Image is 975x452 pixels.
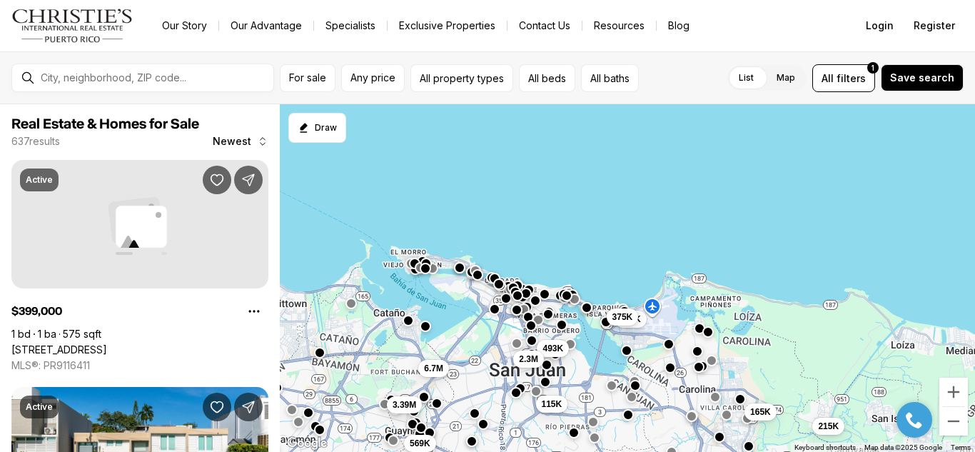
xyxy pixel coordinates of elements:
[288,113,346,143] button: Start drawing
[537,340,569,357] button: 493K
[581,64,639,92] button: All baths
[542,398,562,410] span: 115K
[418,360,449,377] button: 6.7M
[872,62,874,74] span: 1
[914,20,955,31] span: Register
[837,71,866,86] span: filters
[410,64,513,92] button: All property types
[657,16,701,36] a: Blog
[204,127,277,156] button: Newest
[404,435,436,452] button: 569K
[519,353,538,365] span: 2.3M
[727,65,765,91] label: List
[341,64,405,92] button: Any price
[203,393,231,421] button: Save Property: A12 CALLE 4
[240,297,268,326] button: Property options
[513,351,544,368] button: 2.3M
[26,174,53,186] p: Active
[905,11,964,40] button: Register
[350,72,395,84] span: Any price
[289,72,326,84] span: For sale
[11,343,107,356] a: 6165 AVENUE ISLA VERDE #1450, CAROLINA PR, 00979
[280,64,335,92] button: For sale
[213,136,251,147] span: Newest
[881,64,964,91] button: Save search
[822,71,834,86] span: All
[812,418,844,435] button: 215K
[219,16,313,36] a: Our Advantage
[620,313,641,325] span: 399K
[612,311,633,323] span: 375K
[607,308,639,326] button: 375K
[765,65,807,91] label: Map
[314,16,387,36] a: Specialists
[939,378,968,406] button: Zoom in
[393,399,416,411] span: 3.39M
[11,117,199,131] span: Real Estate & Homes for Sale
[744,403,777,421] button: 165K
[857,11,902,40] button: Login
[203,166,231,194] button: Save Property: 6165 AVENUE ISLA VERDE #1450
[424,363,443,374] span: 6.7M
[388,16,507,36] a: Exclusive Properties
[11,136,60,147] p: 637 results
[939,407,968,436] button: Zoom out
[542,343,563,354] span: 493K
[818,421,839,432] span: 215K
[812,64,875,92] button: Allfilters1
[951,443,971,451] a: Terms (opens in new tab)
[387,396,422,413] button: 3.39M
[890,72,954,84] span: Save search
[11,9,133,43] img: logo
[26,401,53,413] p: Active
[234,393,263,421] button: Share Property
[866,20,894,31] span: Login
[507,16,582,36] button: Contact Us
[234,166,263,194] button: Share Property
[864,443,942,451] span: Map data ©2025 Google
[410,438,430,449] span: 569K
[151,16,218,36] a: Our Story
[750,406,771,418] span: 165K
[582,16,656,36] a: Resources
[536,396,568,413] button: 115K
[519,64,575,92] button: All beds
